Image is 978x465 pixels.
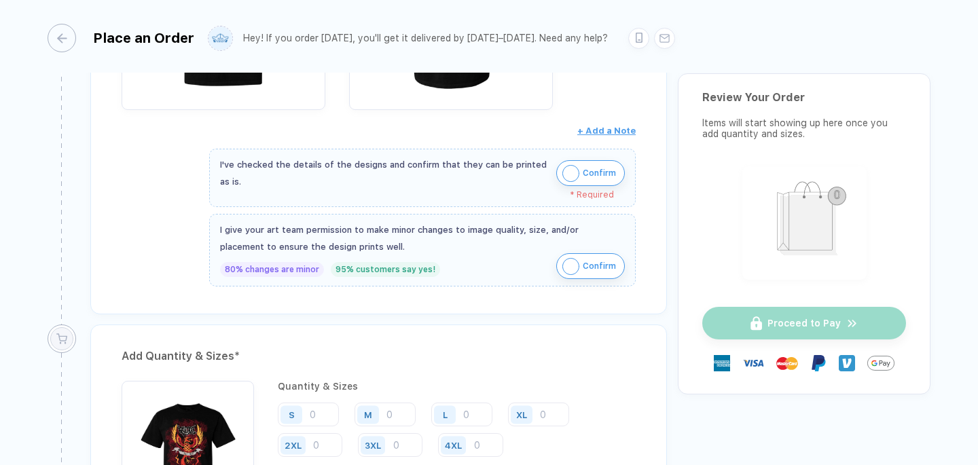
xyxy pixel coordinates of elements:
[365,440,381,450] div: 3XL
[331,262,440,277] div: 95% customers say yes!
[583,255,616,277] span: Confirm
[220,221,625,255] div: I give your art team permission to make minor changes to image quality, size, and/or placement to...
[702,117,906,139] div: Items will start showing up here once you add quantity and sizes.
[278,381,636,392] div: Quantity & Sizes
[839,355,855,371] img: Venmo
[583,162,616,184] span: Confirm
[577,126,636,136] span: + Add a Note
[562,258,579,275] img: icon
[285,440,302,450] div: 2XL
[443,409,448,420] div: L
[93,30,194,46] div: Place an Order
[556,160,625,186] button: iconConfirm
[748,172,861,271] img: shopping_bag.png
[289,409,295,420] div: S
[220,156,549,190] div: I've checked the details of the designs and confirm that they can be printed as is.
[209,26,232,50] img: user profile
[445,440,462,450] div: 4XL
[556,253,625,279] button: iconConfirm
[243,33,608,44] div: Hey! If you order [DATE], you'll get it delivered by [DATE]–[DATE]. Need any help?
[516,409,527,420] div: XL
[714,355,730,371] img: express
[220,262,324,277] div: 80% changes are minor
[122,346,636,367] div: Add Quantity & Sizes
[867,350,894,377] img: GPay
[364,409,372,420] div: M
[810,355,827,371] img: Paypal
[220,190,614,200] div: * Required
[702,91,906,104] div: Review Your Order
[776,352,798,374] img: master-card
[742,352,764,374] img: visa
[562,165,579,182] img: icon
[577,120,636,142] button: + Add a Note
